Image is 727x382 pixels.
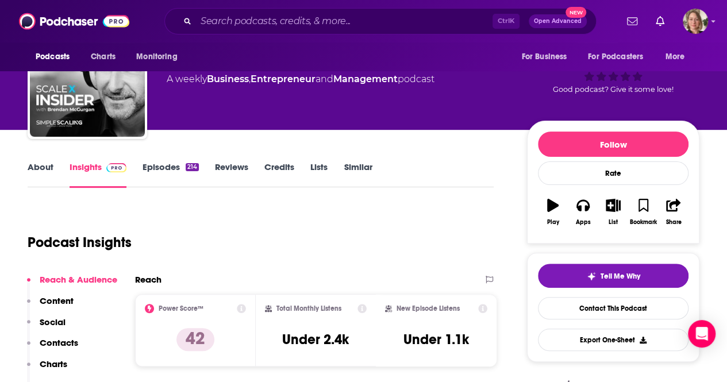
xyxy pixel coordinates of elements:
span: Charts [91,49,116,65]
button: open menu [513,46,581,68]
img: tell me why sparkle [587,272,596,281]
button: Content [27,295,74,317]
a: Reviews [215,161,248,188]
div: Share [666,219,681,226]
span: , [249,74,251,84]
a: Business [207,74,249,84]
img: User Profile [683,9,708,34]
p: Content [40,295,74,306]
img: Podchaser - Follow, Share and Rate Podcasts [19,10,129,32]
p: 42 [176,328,214,351]
h2: Total Monthly Listens [276,304,341,312]
button: Reach & Audience [27,274,117,295]
a: Show notifications dropdown [651,11,669,31]
button: Show profile menu [683,9,708,34]
button: Share [659,191,688,233]
img: Podchaser Pro [106,163,126,172]
h3: Under 2.4k [282,331,349,348]
span: Ctrl K [493,14,520,29]
a: Credits [264,161,294,188]
div: Bookmark [630,219,657,226]
button: open menu [128,46,192,68]
span: and [316,74,333,84]
button: tell me why sparkleTell Me Why [538,264,688,288]
button: Play [538,191,568,233]
button: Social [27,317,66,338]
h2: Reach [135,274,161,285]
div: List [609,219,618,226]
a: Contact This Podcast [538,297,688,319]
button: open menu [657,46,699,68]
div: A weekly podcast [167,72,434,86]
div: Search podcasts, credits, & more... [164,8,597,34]
a: Charts [83,46,122,68]
h2: New Episode Listens [397,304,460,312]
span: Good podcast? Give it some love! [553,85,674,94]
button: List [598,191,628,233]
p: Social [40,317,66,327]
p: Contacts [40,337,78,348]
div: Play [547,219,559,226]
div: 214 [186,163,199,171]
h1: Podcast Insights [28,234,132,251]
div: Rate [538,161,688,185]
button: Export One-Sheet [538,329,688,351]
div: Open Intercom Messenger [688,320,716,348]
button: Follow [538,132,688,157]
a: Similar [344,161,372,188]
span: Logged in as AriFortierPr [683,9,708,34]
span: For Business [521,49,567,65]
h3: Under 1.1k [403,331,469,348]
button: Bookmark [628,191,658,233]
a: About [28,161,53,188]
div: Apps [576,219,591,226]
p: Reach & Audience [40,274,117,285]
button: Contacts [27,337,78,358]
button: Open AdvancedNew [529,14,587,28]
span: Podcasts [36,49,70,65]
input: Search podcasts, credits, & more... [196,12,493,30]
h2: Power Score™ [159,304,203,312]
button: open menu [28,46,84,68]
a: Entrepreneur [251,74,316,84]
button: Apps [568,191,598,233]
a: Show notifications dropdown [622,11,642,31]
a: InsightsPodchaser Pro [70,161,126,188]
button: open menu [580,46,660,68]
p: Charts [40,358,67,369]
button: Charts [27,358,67,380]
span: For Podcasters [588,49,643,65]
span: Tell Me Why [601,272,640,281]
a: Management [333,74,398,84]
a: Lists [310,161,328,188]
span: More [666,49,685,65]
a: Episodes214 [143,161,199,188]
span: New [566,7,586,18]
span: Monitoring [136,49,177,65]
span: Open Advanced [534,18,582,24]
img: ScaleX™ Insider Podcast [30,22,145,137]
